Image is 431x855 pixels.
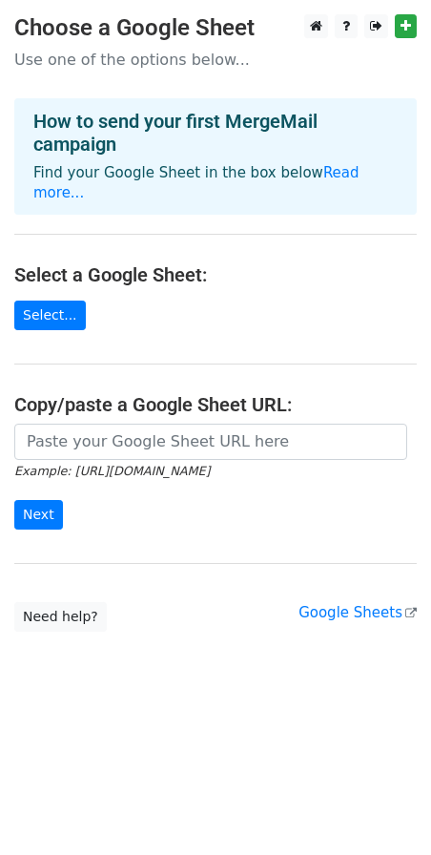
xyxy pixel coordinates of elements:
p: Use one of the options below... [14,50,417,70]
h3: Choose a Google Sheet [14,14,417,42]
a: Read more... [33,164,359,201]
h4: How to send your first MergeMail campaign [33,110,398,156]
a: Select... [14,301,86,330]
p: Find your Google Sheet in the box below [33,163,398,203]
input: Next [14,500,63,530]
h4: Select a Google Sheet: [14,263,417,286]
h4: Copy/paste a Google Sheet URL: [14,393,417,416]
a: Google Sheets [298,604,417,621]
a: Need help? [14,602,107,632]
small: Example: [URL][DOMAIN_NAME] [14,464,210,478]
input: Paste your Google Sheet URL here [14,424,407,460]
